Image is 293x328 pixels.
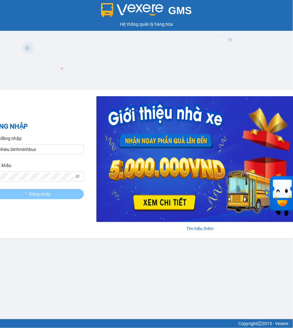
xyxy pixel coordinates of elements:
[22,192,29,196] span: loading
[75,174,80,179] span: eye-invisible
[2,21,291,28] div: Hệ thống quản lý hàng hóa
[5,320,288,327] div: Copyright 2019 - Vexere
[258,321,262,326] span: copyright
[29,191,51,197] span: Đăng nhập
[101,9,192,14] a: GMS
[168,5,192,16] span: GMS
[101,3,163,17] img: logo 2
